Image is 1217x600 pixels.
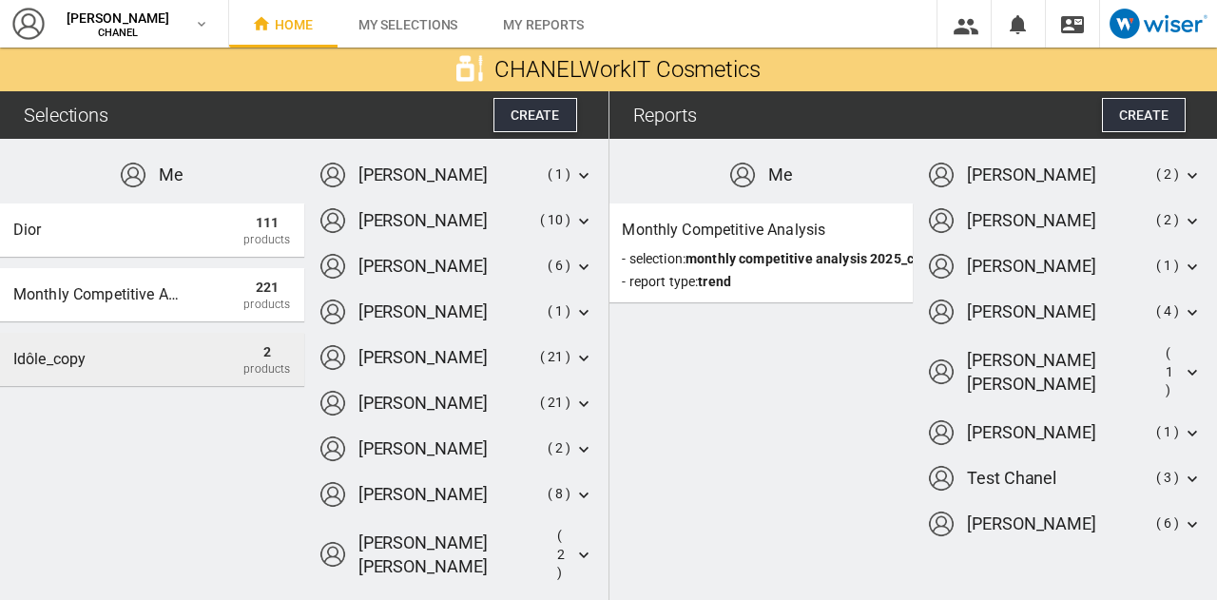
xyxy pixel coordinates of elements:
[319,541,346,568] img: profile2-48x48.png
[243,297,291,312] span: Products
[1166,344,1179,400] div: ( 1 )
[503,17,584,32] span: My reports
[1156,211,1179,230] div: ( 2 )
[548,439,570,458] div: ( 2 )
[243,361,291,377] span: Products
[11,7,46,41] img: profile2-48x48.png
[159,163,184,186] div: Me
[1119,107,1169,123] span: Create
[319,344,346,371] img: profile2-48x48.png
[319,253,346,280] img: profile2-48x48.png
[622,247,936,270] div: - Selection:
[608,203,913,302] button: Monthly competitive analysis
[1156,302,1179,321] div: ( 4 )
[61,28,175,39] span: CHANEL
[358,208,488,232] div: [PERSON_NAME]
[1156,514,1179,533] div: ( 6 )
[511,107,560,123] span: Create
[686,251,936,266] span: Monthly competitive analysis 2025_copy
[1100,9,1217,39] a: Open Wiser website
[967,420,1096,444] div: [PERSON_NAME]
[1046,10,1099,37] div: Contact us
[358,391,488,415] div: [PERSON_NAME]
[319,390,346,416] img: profile2-48x48.png
[1156,469,1179,488] div: ( 3 )
[24,102,108,128] div: Selections
[120,162,146,188] img: profile2-48x48.png
[358,163,488,186] div: [PERSON_NAME]
[557,527,570,583] div: ( 2 )
[967,254,1096,278] div: [PERSON_NAME]
[494,56,579,83] span: CHANEL
[358,300,488,323] div: [PERSON_NAME]
[928,465,955,492] img: profile2-48x48.png
[1102,98,1186,132] button: Create
[456,55,483,82] img: cosmetic2b-white-132.png
[928,253,955,280] img: profile2-48x48.png
[540,394,570,413] div: ( 21 )
[61,9,175,28] span: [PERSON_NAME]
[358,254,488,278] div: [PERSON_NAME]
[928,299,955,325] img: profile2-48x48.png
[928,419,955,446] img: profile2-48x48.png
[622,270,731,293] div: - report type:
[358,436,488,460] div: [PERSON_NAME]
[548,302,570,321] div: ( 1 )
[319,299,346,325] img: profile2-48x48.png
[1156,257,1179,276] div: ( 1 )
[358,531,557,578] div: [PERSON_NAME] [PERSON_NAME]
[13,278,184,312] div: Monthly competitive analysis 2025_copy
[729,162,756,188] img: profile2-48x48.png
[319,162,346,188] img: profile2-48x48.png
[633,102,697,128] div: Reports
[252,17,313,32] span: Home
[243,232,291,247] span: Products
[548,165,570,184] div: ( 1 )
[768,163,793,186] div: Me
[358,17,458,32] span: My selections
[493,98,577,132] button: Create
[358,345,488,369] div: [PERSON_NAME]
[967,348,1166,396] div: [PERSON_NAME] [PERSON_NAME]
[928,511,955,537] img: profile2-48x48.png
[358,482,488,506] div: [PERSON_NAME]
[622,213,907,247] div: Monthly competitive analysis
[319,435,346,462] img: profile2-48x48.png
[928,358,955,385] img: profile2-48x48.png
[243,342,291,361] span: 2
[456,54,761,87] span: WorkIT Cosmetics
[13,213,184,247] div: Dior
[928,162,955,188] img: profile2-48x48.png
[548,257,570,276] div: ( 6 )
[698,274,731,289] span: TREND
[1110,9,1207,39] img: logo_wiser_103x32.png
[967,208,1096,232] div: [PERSON_NAME]
[540,211,570,230] div: ( 10 )
[967,512,1096,535] div: [PERSON_NAME]
[928,207,955,234] img: profile2-48x48.png
[1156,165,1179,184] div: ( 2 )
[967,300,1096,323] div: [PERSON_NAME]
[967,163,1096,186] div: [PERSON_NAME]
[548,485,570,504] div: ( 8 )
[243,213,291,232] span: 111
[1156,423,1179,442] div: ( 1 )
[967,466,1056,490] div: test chanel
[540,348,570,367] div: ( 21 )
[319,481,346,508] img: profile2-48x48.png
[13,342,184,377] div: idôle_copy
[243,278,291,297] span: 221
[319,207,346,234] img: profile2-48x48.png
